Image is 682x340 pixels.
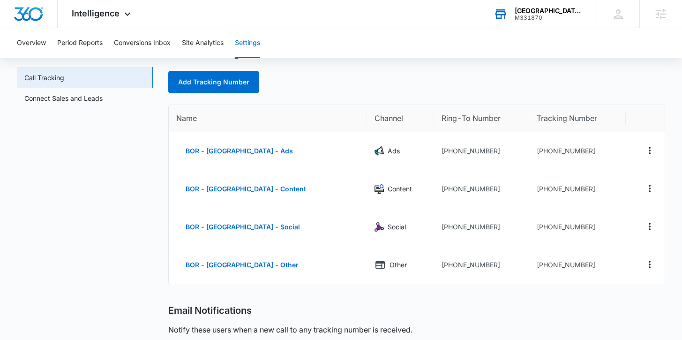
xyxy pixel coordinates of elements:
[642,143,657,158] button: Actions
[642,181,657,196] button: Actions
[375,184,384,194] img: Content
[388,222,406,232] p: Social
[434,246,529,284] td: [PHONE_NUMBER]
[235,28,260,58] button: Settings
[434,132,529,170] td: [PHONE_NUMBER]
[176,216,309,238] button: BOR - [GEOGRAPHIC_DATA] - Social
[434,170,529,208] td: [PHONE_NUMBER]
[72,8,120,18] span: Intelligence
[642,219,657,234] button: Actions
[529,105,626,132] th: Tracking Number
[529,246,626,284] td: [PHONE_NUMBER]
[17,28,46,58] button: Overview
[515,7,583,15] div: account name
[176,178,315,200] button: BOR - [GEOGRAPHIC_DATA] - Content
[529,132,626,170] td: [PHONE_NUMBER]
[114,28,171,58] button: Conversions Inbox
[24,73,64,83] a: Call Tracking
[388,184,412,194] p: Content
[434,208,529,246] td: [PHONE_NUMBER]
[529,170,626,208] td: [PHONE_NUMBER]
[388,146,400,156] p: Ads
[375,146,384,156] img: Ads
[57,28,103,58] button: Period Reports
[390,260,407,270] p: Other
[434,105,529,132] th: Ring-To Number
[169,105,367,132] th: Name
[367,105,435,132] th: Channel
[168,324,412,335] p: Notify these users when a new call to any tracking number is received.
[182,28,224,58] button: Site Analytics
[375,222,384,232] img: Social
[176,140,302,162] button: BOR - [GEOGRAPHIC_DATA] - Ads
[176,254,308,276] button: BOR - [GEOGRAPHIC_DATA] - Other
[168,305,252,317] h2: Email Notifications
[24,93,103,103] a: Connect Sales and Leads
[642,257,657,272] button: Actions
[515,15,583,21] div: account id
[168,71,259,93] a: Add Tracking Number
[529,208,626,246] td: [PHONE_NUMBER]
